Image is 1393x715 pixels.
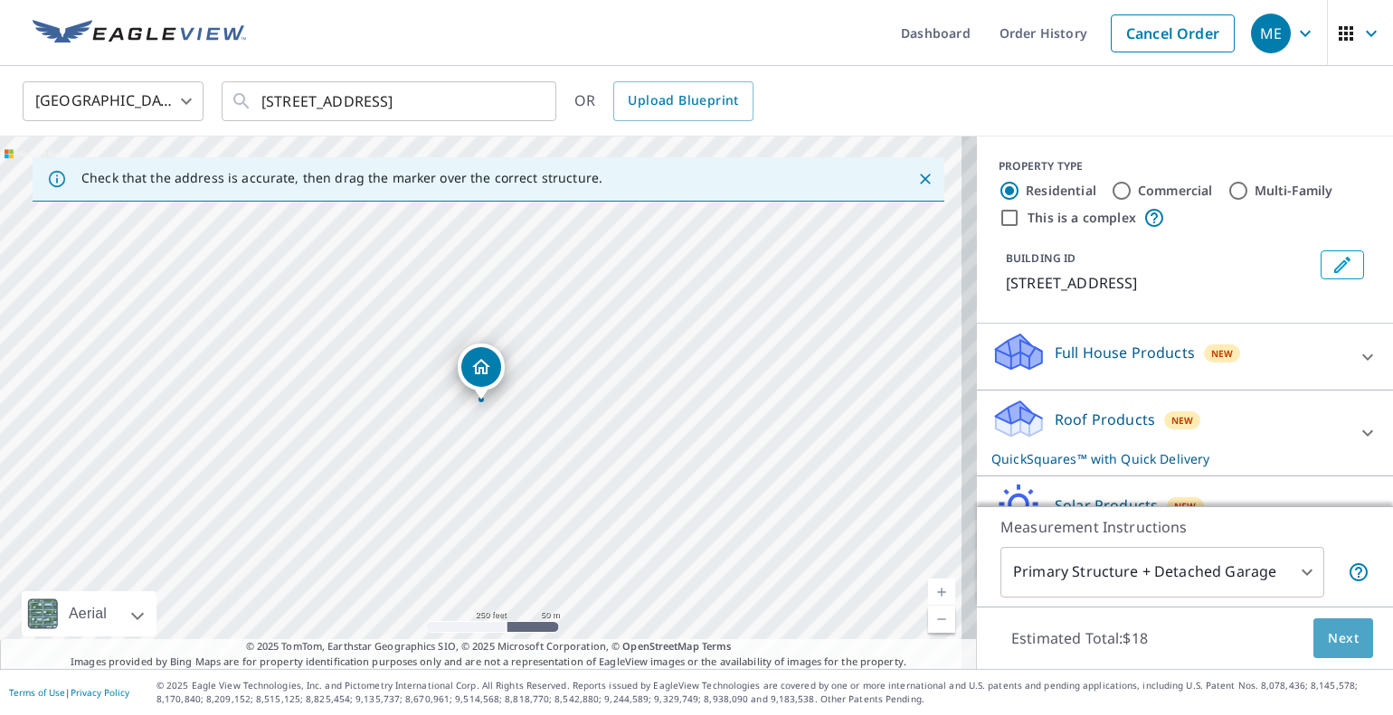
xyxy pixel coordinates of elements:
[81,170,602,186] p: Check that the address is accurate, then drag the marker over the correct structure.
[23,76,204,127] div: [GEOGRAPHIC_DATA]
[63,591,112,636] div: Aerial
[246,639,732,654] span: © 2025 TomTom, Earthstar Geographics SIO, © 2025 Microsoft Corporation, ©
[1251,14,1291,53] div: ME
[156,679,1384,706] p: © 2025 Eagle View Technologies, Inc. and Pictometry International Corp. All Rights Reserved. Repo...
[1026,182,1096,200] label: Residential
[261,76,519,127] input: Search by address or latitude-longitude
[1055,409,1155,430] p: Roof Products
[1174,499,1197,513] span: New
[613,81,753,121] a: Upload Blueprint
[999,158,1371,174] div: PROPERTY TYPE
[1328,627,1359,650] span: Next
[1138,182,1213,200] label: Commercial
[33,20,246,47] img: EV Logo
[991,484,1379,535] div: Solar ProductsNew
[1055,342,1195,363] p: Full House Products
[702,639,732,653] a: Terms
[628,89,738,112] span: Upload Blueprint
[1000,547,1324,597] div: Primary Structure + Detached Garage
[1171,413,1194,428] span: New
[1006,250,1076,266] p: BUILDING ID
[9,686,65,699] a: Terms of Use
[1313,618,1373,659] button: Next
[71,686,129,699] a: Privacy Policy
[1006,272,1313,294] p: [STREET_ADDRESS]
[1348,561,1369,583] span: Your report will include the primary structure and a detached garage if one exists.
[1000,516,1369,538] p: Measurement Instructions
[458,343,505,400] div: Dropped pin, building 1, Residential property, 5765 S Vista Ct New Berlin, WI 53146
[1055,494,1158,516] p: Solar Products
[991,449,1346,468] p: QuickSquares™ with Quick Delivery
[1111,14,1235,52] a: Cancel Order
[1028,209,1136,227] label: This is a complex
[1321,250,1364,279] button: Edit building 1
[622,639,698,653] a: OpenStreetMap
[928,579,955,606] a: Current Level 17, Zoom In
[914,167,937,191] button: Close
[1255,182,1333,200] label: Multi-Family
[1211,346,1234,361] span: New
[574,81,753,121] div: OR
[22,591,156,636] div: Aerial
[991,398,1379,468] div: Roof ProductsNewQuickSquares™ with Quick Delivery
[991,331,1379,382] div: Full House ProductsNew
[9,687,129,698] p: |
[928,606,955,633] a: Current Level 17, Zoom Out
[997,618,1162,658] p: Estimated Total: $18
